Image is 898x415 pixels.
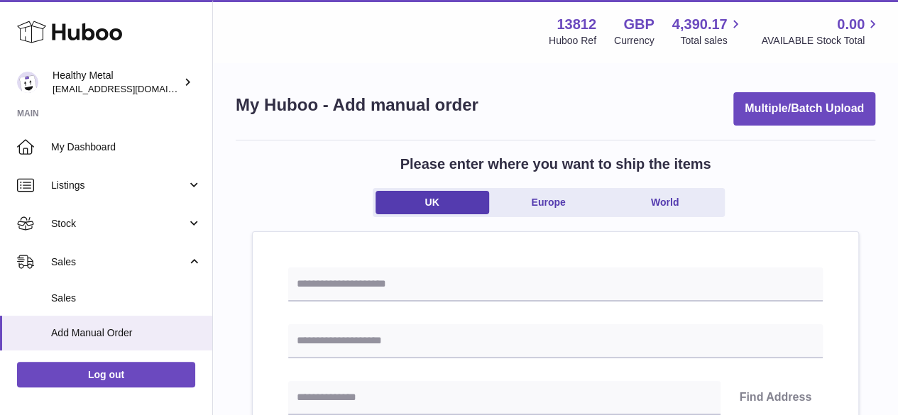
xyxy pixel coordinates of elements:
[733,92,875,126] button: Multiple/Batch Upload
[236,94,478,116] h1: My Huboo - Add manual order
[608,191,722,214] a: World
[51,179,187,192] span: Listings
[17,72,38,93] img: internalAdmin-13812@internal.huboo.com
[680,34,743,48] span: Total sales
[51,292,202,305] span: Sales
[376,191,489,214] a: UK
[837,15,865,34] span: 0.00
[557,15,596,34] strong: 13812
[549,34,596,48] div: Huboo Ref
[492,191,606,214] a: Europe
[51,140,202,154] span: My Dashboard
[400,155,711,174] h2: Please enter where you want to ship the items
[17,362,195,387] a: Log out
[761,15,881,48] a: 0.00 AVAILABLE Stock Total
[672,15,744,48] a: 4,390.17 Total sales
[53,69,180,96] div: Healthy Metal
[51,255,187,269] span: Sales
[51,326,202,340] span: Add Manual Order
[51,217,187,231] span: Stock
[623,15,654,34] strong: GBP
[53,83,209,94] span: [EMAIL_ADDRESS][DOMAIN_NAME]
[672,15,728,34] span: 4,390.17
[614,34,655,48] div: Currency
[761,34,881,48] span: AVAILABLE Stock Total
